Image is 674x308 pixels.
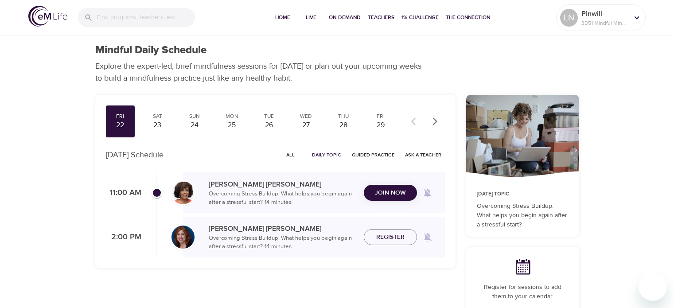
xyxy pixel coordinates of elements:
button: Daily Topic [308,148,345,162]
p: [DATE] Schedule [106,149,164,161]
input: Find programs, teachers, etc... [97,8,195,27]
div: Sat [146,113,168,120]
p: Overcoming Stress Buildup: What helps you begin again after a stressful start? · 14 minutes [209,190,357,207]
button: All [277,148,305,162]
div: 23 [146,120,168,130]
img: Elaine_Smookler-min.jpg [171,226,195,249]
span: Join Now [375,187,406,199]
span: Remind me when a class goes live every Friday at 11:00 AM [417,182,438,203]
div: Fri [109,113,132,120]
span: On-Demand [329,13,361,22]
p: 11:00 AM [106,187,141,199]
div: Sun [183,113,206,120]
iframe: Button to launch messaging window [639,273,667,301]
div: Mon [221,113,243,120]
div: Wed [295,113,317,120]
h1: Mindful Daily Schedule [95,44,206,57]
p: [PERSON_NAME] [PERSON_NAME] [209,223,357,234]
div: 25 [221,120,243,130]
div: Thu [332,113,355,120]
div: 28 [332,120,355,130]
p: Explore the expert-led, brief mindfulness sessions for [DATE] or plan out your upcoming weeks to ... [95,60,428,84]
span: Remind me when a class goes live every Friday at 2:00 PM [417,226,438,248]
p: [DATE] Topic [477,190,569,198]
div: 26 [258,120,280,130]
div: 29 [370,120,392,130]
span: Register [376,232,405,243]
div: 24 [183,120,206,130]
img: Janet_Jackson-min.jpg [171,181,195,204]
p: Register for sessions to add them to your calendar [477,283,569,301]
div: LN [560,9,578,27]
div: 27 [295,120,317,130]
p: Overcoming Stress Buildup: What helps you begin again after a stressful start? [477,202,569,230]
img: logo [28,6,67,27]
span: Teachers [368,13,394,22]
p: 2:00 PM [106,231,141,243]
div: Fri [370,113,392,120]
span: 1% Challenge [401,13,439,22]
span: Home [272,13,293,22]
p: [PERSON_NAME] [PERSON_NAME] [209,179,357,190]
p: 3051 Mindful Minutes [581,19,628,27]
p: Pinwill [581,8,628,19]
div: 22 [109,120,132,130]
span: Ask a Teacher [405,151,441,159]
button: Ask a Teacher [401,148,445,162]
span: All [280,151,301,159]
div: Tue [258,113,280,120]
span: Daily Topic [312,151,341,159]
button: Guided Practice [348,148,398,162]
p: Overcoming Stress Buildup: What helps you begin again after a stressful start? · 14 minutes [209,234,357,251]
button: Register [364,229,417,246]
span: The Connection [446,13,490,22]
span: Live [300,13,322,22]
button: Join Now [364,185,417,201]
span: Guided Practice [352,151,394,159]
